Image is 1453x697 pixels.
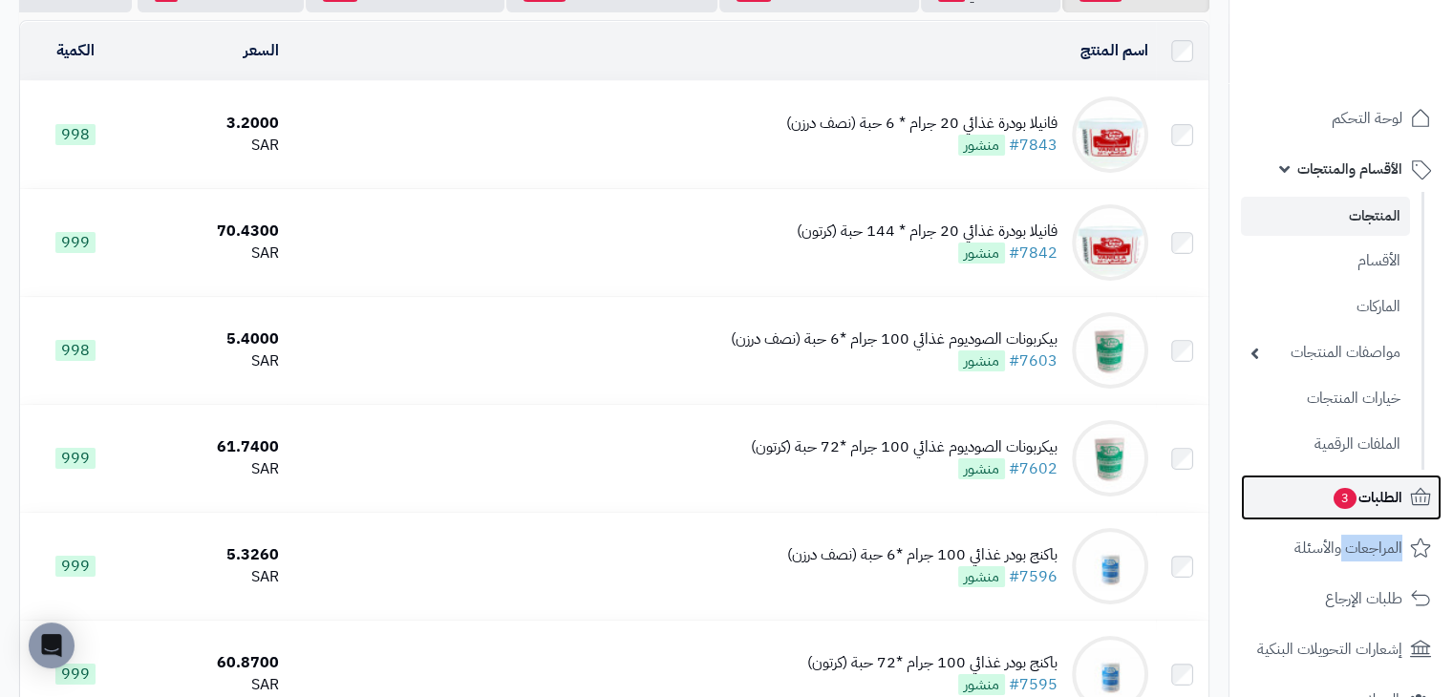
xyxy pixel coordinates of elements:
[1257,636,1402,663] span: إشعارات التحويلات البنكية
[139,674,279,696] div: SAR
[958,350,1005,371] span: منشور
[139,544,279,566] div: 5.3260
[1325,585,1402,612] span: طلبات الإرجاع
[139,436,279,458] div: 61.7400
[1333,487,1357,510] span: 3
[1241,197,1410,236] a: المنتجات
[1241,525,1442,571] a: المراجعات والأسئلة
[787,544,1058,566] div: باكنج بودر غذائي 100 جرام *6 حبة (نصف درزن)
[958,458,1005,479] span: منشور
[1009,457,1058,480] a: #7602
[1294,535,1402,561] span: المراجعات والأسئلة
[1080,39,1148,62] a: اسم المنتج
[139,652,279,674] div: 60.8700
[1241,241,1410,282] a: الأقسام
[29,623,75,668] div: Open Intercom Messenger
[1297,156,1402,182] span: الأقسام والمنتجات
[55,448,96,469] span: 999
[56,39,95,62] a: الكمية
[958,243,1005,264] span: منشور
[139,221,279,243] div: 70.4300
[1241,626,1442,672] a: إشعارات التحويلات البنكية
[55,340,96,361] span: 998
[1241,95,1442,141] a: لوحة التحكم
[958,135,1005,156] span: منشور
[1241,576,1442,622] a: طلبات الإرجاع
[139,328,279,350] div: 5.4000
[139,458,279,480] div: SAR
[139,135,279,157] div: SAR
[1072,420,1148,496] img: بيكربونات الصوديوم غذائي 100 جرام *72 حبة (كرتون)
[139,566,279,588] div: SAR
[1241,378,1410,419] a: خيارات المنتجات
[807,652,1058,674] div: باكنج بودر غذائي 100 جرام *72 حبة (كرتون)
[1009,673,1058,696] a: #7595
[1241,286,1410,327] a: الماركات
[139,350,279,372] div: SAR
[1072,312,1148,389] img: بيكربونات الصوديوم غذائي 100 جرام *6 حبة (نصف درزن)
[797,221,1058,243] div: فانيلا بودرة غذائي 20 جرام * 144 حبة (كرتون)
[731,328,1058,350] div: بيكربونات الصوديوم غذائي 100 جرام *6 حبة (نصف درزن)
[55,232,96,253] span: 999
[1323,14,1435,54] img: logo-2.png
[1241,475,1442,520] a: الطلبات3
[1332,105,1402,132] span: لوحة التحكم
[958,674,1005,695] span: منشور
[751,436,1058,458] div: بيكربونات الصوديوم غذائي 100 جرام *72 حبة (كرتون)
[1009,242,1058,264] a: #7842
[1072,204,1148,281] img: فانيلا بودرة غذائي 20 جرام * 144 حبة (كرتون)
[1241,332,1410,373] a: مواصفات المنتجات
[1332,484,1402,511] span: الطلبات
[1009,349,1058,372] a: #7603
[244,39,279,62] a: السعر
[1072,528,1148,604] img: باكنج بودر غذائي 100 جرام *6 حبة (نصف درزن)
[139,113,279,135] div: 3.2000
[55,556,96,577] span: 999
[958,566,1005,587] span: منشور
[786,113,1058,135] div: فانيلا بودرة غذائي 20 جرام * 6 حبة (نصف درزن)
[1241,424,1410,465] a: الملفات الرقمية
[1009,565,1058,588] a: #7596
[1072,96,1148,173] img: فانيلا بودرة غذائي 20 جرام * 6 حبة (نصف درزن)
[55,124,96,145] span: 998
[55,664,96,685] span: 999
[1009,134,1058,157] a: #7843
[139,243,279,264] div: SAR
